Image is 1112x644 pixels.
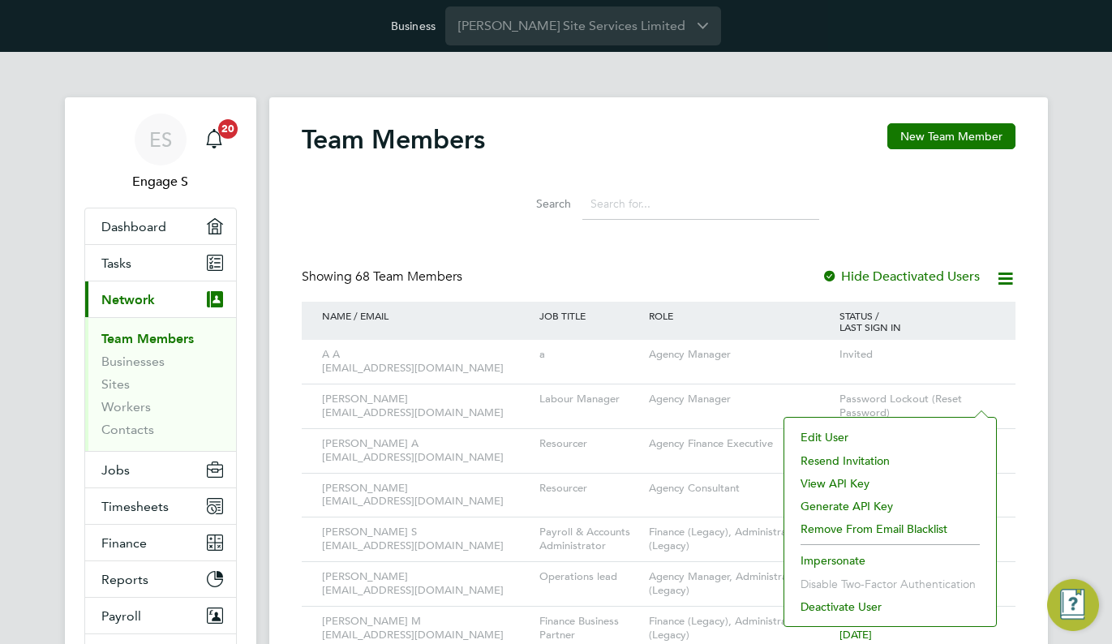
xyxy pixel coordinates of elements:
div: Network [85,317,236,451]
span: Tasks [101,255,131,271]
div: [PERSON_NAME] A [EMAIL_ADDRESS][DOMAIN_NAME] [318,429,536,473]
div: Payroll & Accounts Administrator [535,517,644,561]
li: View API Key [792,472,988,495]
a: Team Members [101,331,194,346]
div: [PERSON_NAME] [EMAIL_ADDRESS][DOMAIN_NAME] [318,562,536,606]
input: Search for... [582,188,819,220]
button: Network [85,281,236,317]
span: Jobs [101,462,130,478]
label: Search [498,196,571,211]
div: Resourcer [535,474,644,504]
span: 20 [218,119,238,139]
a: Workers [101,399,151,414]
div: Agency Manager [645,384,835,414]
span: [DATE] [839,628,872,642]
button: New Team Member [887,123,1015,149]
span: Reports [101,572,148,587]
div: Finance (Legacy), Administrator (Legacy) [645,517,835,561]
h2: Team Members [302,123,485,156]
div: ROLE [645,302,835,329]
a: Tasks [85,245,236,281]
label: Hide Deactivated Users [822,268,980,285]
div: STATUS / LAST SIGN IN [835,302,999,341]
li: Resend Invitation [792,449,988,472]
div: Showing [302,268,466,286]
div: Password Lockout (Reset Password) [835,384,999,428]
span: 68 Team Members [355,268,462,285]
span: Timesheets [101,499,169,514]
span: Network [101,292,155,307]
li: Deactivate User [792,595,988,618]
button: Jobs [85,452,236,487]
div: Agency Manager [645,340,835,370]
label: Business [391,19,436,33]
span: ES [149,129,172,150]
a: Contacts [101,422,154,437]
button: Timesheets [85,488,236,524]
div: Invited [835,340,999,370]
span: Payroll [101,608,141,624]
div: [PERSON_NAME] [EMAIL_ADDRESS][DOMAIN_NAME] [318,384,536,428]
div: A A [EMAIL_ADDRESS][DOMAIN_NAME] [318,340,536,384]
div: NAME / EMAIL [318,302,536,329]
div: Resourcer [535,429,644,459]
span: Finance [101,535,147,551]
a: ESEngage S [84,114,237,191]
li: Impersonate [792,549,988,572]
li: Disable Two-Factor Authentication [792,573,988,595]
li: Generate API Key [792,495,988,517]
div: Operations lead [535,562,644,592]
div: Agency Consultant [645,474,835,504]
button: Finance [85,525,236,560]
div: Agency Finance Executive [645,429,835,459]
li: Edit User [792,426,988,449]
div: [PERSON_NAME] S [EMAIL_ADDRESS][DOMAIN_NAME] [318,517,536,561]
a: 20 [198,114,230,165]
button: Payroll [85,598,236,633]
div: Labour Manager [535,384,644,414]
div: a [535,340,644,370]
a: Sites [101,376,130,392]
a: Dashboard [85,208,236,244]
div: JOB TITLE [535,302,644,329]
div: Agency Manager, Administrator (Legacy) [645,562,835,606]
div: [PERSON_NAME] [EMAIL_ADDRESS][DOMAIN_NAME] [318,474,536,517]
span: Dashboard [101,219,166,234]
button: Reports [85,561,236,597]
a: Businesses [101,354,165,369]
button: Engage Resource Center [1047,579,1099,631]
span: Engage S [84,172,237,191]
li: Remove From Email Blacklist [792,517,988,540]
